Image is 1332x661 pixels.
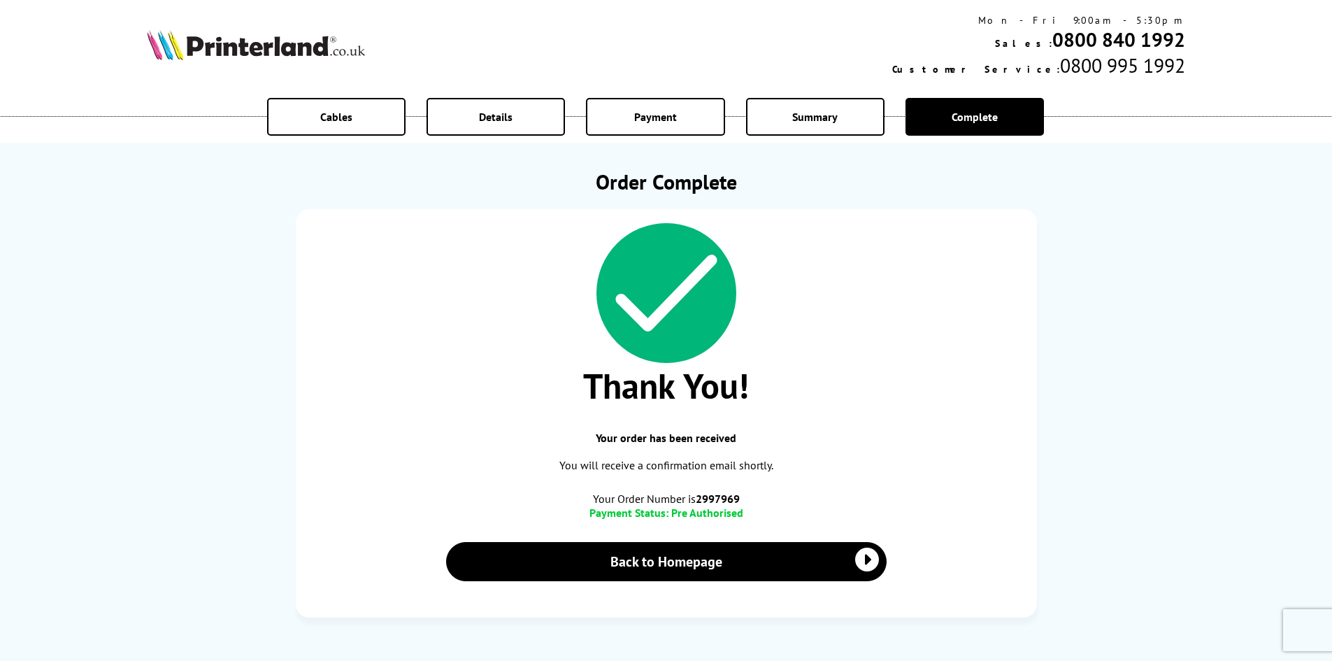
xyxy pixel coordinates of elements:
[792,110,838,124] span: Summary
[147,29,365,60] img: Printerland Logo
[671,506,743,520] span: Pre Authorised
[310,431,1023,445] span: Your order has been received
[1052,27,1185,52] a: 0800 840 1992
[1060,52,1185,78] span: 0800 995 1992
[634,110,677,124] span: Payment
[892,14,1185,27] div: Mon - Fri 9:00am - 5:30pm
[995,37,1052,50] span: Sales:
[952,110,998,124] span: Complete
[310,363,1023,408] span: Thank You!
[310,492,1023,506] span: Your Order Number is
[446,542,887,581] a: Back to Homepage
[296,168,1037,195] h1: Order Complete
[696,492,740,506] b: 2997969
[310,456,1023,475] p: You will receive a confirmation email shortly.
[892,63,1060,76] span: Customer Service:
[320,110,352,124] span: Cables
[589,506,668,520] span: Payment Status:
[479,110,513,124] span: Details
